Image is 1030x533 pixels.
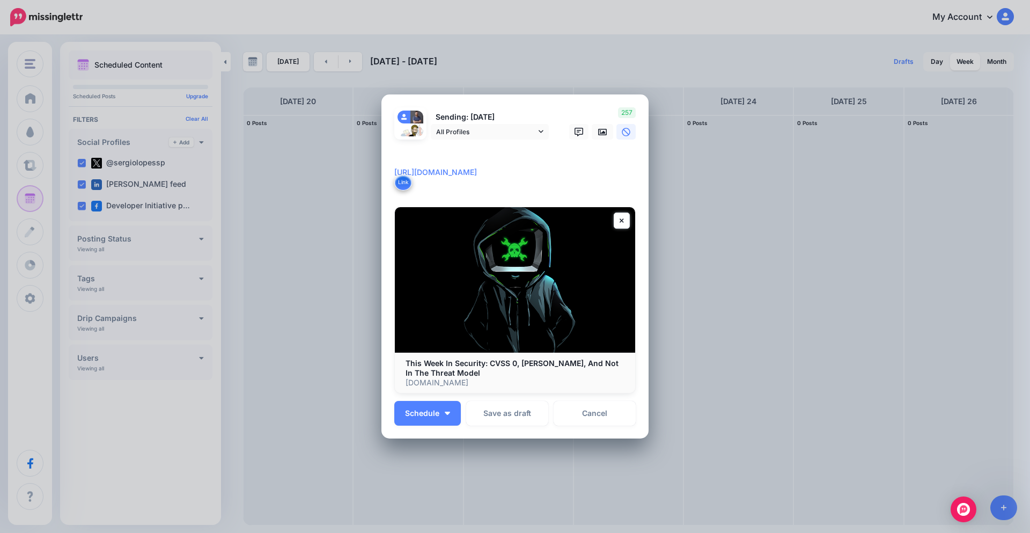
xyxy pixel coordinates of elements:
button: Schedule [394,401,461,426]
img: QppGEvPG-82148.jpg [398,123,423,149]
div: Open Intercom Messenger [951,497,976,522]
img: arrow-down-white.png [445,412,450,415]
span: All Profiles [436,126,536,137]
p: Sending: [DATE] [431,111,549,123]
button: Save as draft [466,401,548,426]
img: 404938064_7577128425634114_8114752557348925942_n-bsa142071.jpg [410,111,423,123]
a: All Profiles [431,124,549,140]
a: Cancel [554,401,636,426]
span: Schedule [405,410,439,417]
span: 257 [618,107,636,118]
p: [DOMAIN_NAME] [406,378,624,388]
button: Link [394,174,412,191]
b: This Week In Security: CVSS 0, [PERSON_NAME], And Not In The Threat Model [406,359,619,377]
img: user_default_image.png [398,111,410,123]
img: This Week In Security: CVSS 0, Chwoot, And Not In The Threat Model [395,207,635,353]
